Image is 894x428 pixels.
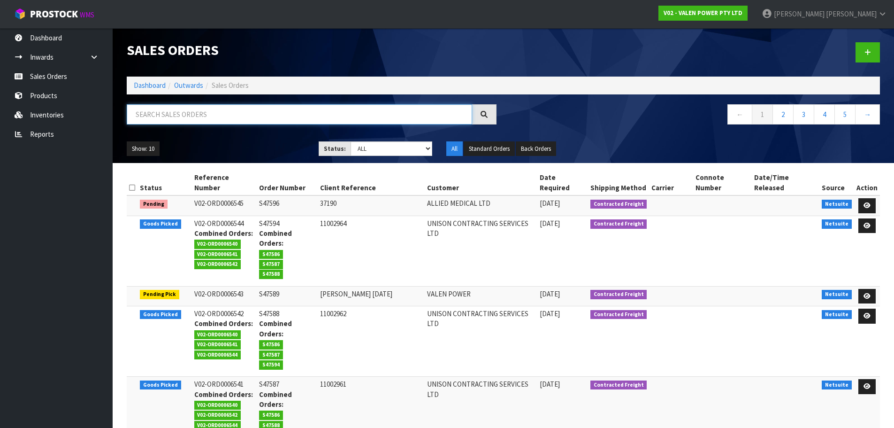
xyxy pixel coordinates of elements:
th: Reference Number [192,170,257,195]
strong: Status: [324,145,346,153]
strong: Combined Orders: [259,319,292,338]
td: 11002962 [318,306,425,377]
th: Date/Time Released [752,170,820,195]
button: Show: 10 [127,141,160,156]
span: S47586 [259,250,283,259]
img: cube-alt.png [14,8,26,20]
span: S47594 [259,360,283,370]
span: Goods Picked [140,310,181,319]
span: [DATE] [540,309,560,318]
strong: Combined Orders: [194,229,253,238]
span: [DATE] [540,289,560,298]
td: S47596 [257,195,318,216]
th: Customer [425,170,537,195]
h1: Sales Orders [127,42,497,58]
button: All [446,141,463,156]
span: Netsuite [822,381,852,390]
span: V02-ORD0006541 [194,250,241,259]
span: Netsuite [822,200,852,209]
td: [PERSON_NAME] [DATE] [318,286,425,306]
th: Date Required [537,170,588,195]
td: V02-ORD0006545 [192,195,257,216]
td: 11002964 [318,216,425,286]
span: V02-ORD0006541 [194,340,241,350]
a: 1 [752,104,773,125]
th: Source [819,170,854,195]
a: 4 [814,104,835,125]
strong: V02 - VALEN POWER PTY LTD [664,9,742,17]
span: S47588 [259,270,283,279]
span: [DATE] [540,199,560,208]
td: VALEN POWER [425,286,537,306]
nav: Page navigation [511,104,880,127]
small: WMS [80,10,94,19]
a: 5 [834,104,856,125]
th: Carrier [649,170,693,195]
span: [DATE] [540,380,560,389]
span: Netsuite [822,310,852,319]
span: S47587 [259,350,283,360]
span: V02-ORD0006540 [194,240,241,249]
th: Order Number [257,170,318,195]
span: S47587 [259,260,283,269]
td: S47588 [257,306,318,377]
span: Goods Picked [140,219,181,229]
td: 37190 [318,195,425,216]
span: Contracted Freight [590,310,647,319]
a: Dashboard [134,81,166,90]
span: Goods Picked [140,381,181,390]
td: S47589 [257,286,318,306]
span: [PERSON_NAME] [774,9,825,18]
span: Netsuite [822,290,852,299]
span: V02-ORD0006542 [194,260,241,269]
button: Standard Orders [464,141,515,156]
strong: Combined Orders: [194,390,253,399]
th: Status [138,170,192,195]
span: Contracted Freight [590,219,647,229]
span: [PERSON_NAME] [826,9,877,18]
span: Netsuite [822,219,852,229]
th: Client Reference [318,170,425,195]
button: Back Orders [516,141,556,156]
th: Connote Number [693,170,752,195]
span: V02-ORD0006540 [194,330,241,340]
span: S47586 [259,411,283,420]
a: ← [727,104,752,125]
span: S47586 [259,340,283,350]
td: UNISON CONTRACTING SERVICES LTD [425,306,537,377]
strong: Combined Orders: [194,319,253,328]
span: ProStock [30,8,78,20]
td: ALLIED MEDICAL LTD [425,195,537,216]
span: Sales Orders [212,81,249,90]
strong: Combined Orders: [259,229,292,248]
a: 2 [772,104,794,125]
span: Contracted Freight [590,381,647,390]
th: Action [854,170,880,195]
strong: Combined Orders: [259,390,292,409]
span: Contracted Freight [590,290,647,299]
span: V02-ORD0006540 [194,401,241,410]
td: V02-ORD0006544 [192,216,257,286]
th: Shipping Method [588,170,649,195]
td: V02-ORD0006542 [192,306,257,377]
td: V02-ORD0006543 [192,286,257,306]
span: Pending [140,200,168,209]
span: V02-ORD0006544 [194,350,241,360]
a: 3 [793,104,814,125]
td: S47594 [257,216,318,286]
span: [DATE] [540,219,560,228]
span: Pending Pick [140,290,179,299]
span: Contracted Freight [590,200,647,209]
input: Search sales orders [127,104,472,125]
a: → [855,104,880,125]
a: Outwards [174,81,203,90]
span: V02-ORD0006542 [194,411,241,420]
td: UNISON CONTRACTING SERVICES LTD [425,216,537,286]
